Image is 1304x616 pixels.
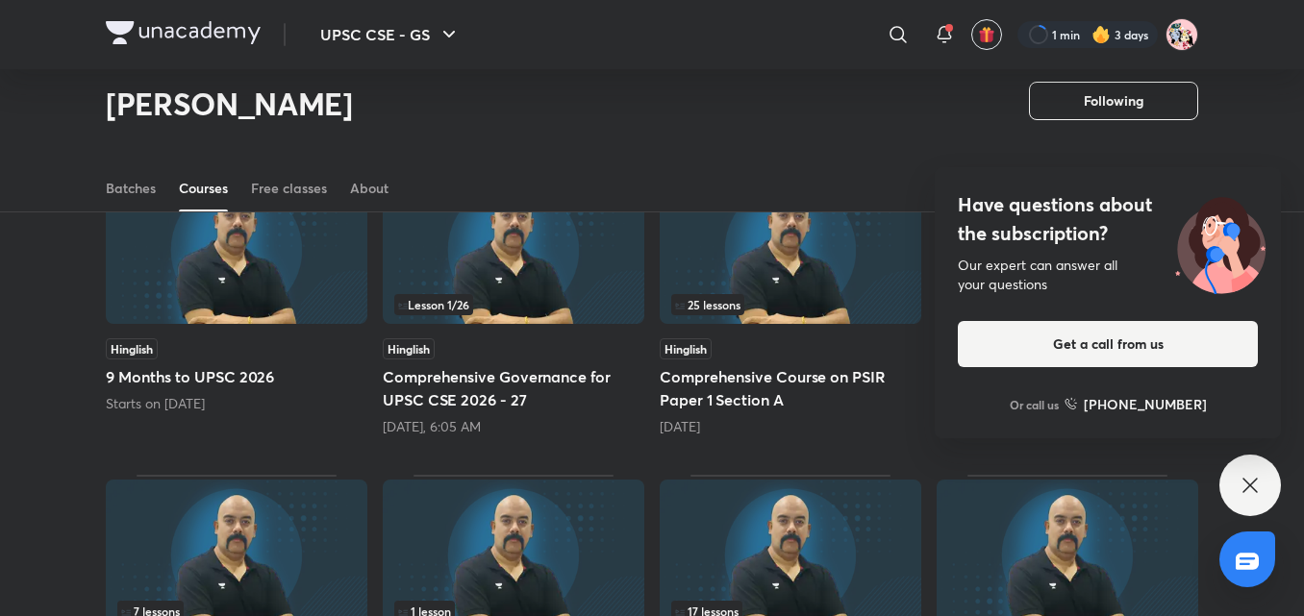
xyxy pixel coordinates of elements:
button: UPSC CSE - GS [309,15,472,54]
span: Hinglish [106,338,158,359]
img: streak [1091,25,1111,44]
div: Starts on Sep 8 [106,394,367,413]
div: Tomorrow, 6:05 AM [383,417,644,436]
span: Hinglish [660,338,712,359]
div: infocontainer [394,294,633,315]
h5: 9 Months to UPSC 2026 [106,365,367,388]
span: Lesson 1 / 26 [398,299,469,310]
div: Comprehensive Governance for UPSC CSE 2026 - 27 [383,169,644,436]
h5: Comprehensive Governance for UPSC CSE 2026 - 27 [383,365,644,411]
div: left [671,294,910,315]
div: 4 days ago [660,417,921,436]
div: Courses [179,179,228,198]
img: avatar [978,26,995,43]
div: left [394,294,633,315]
h6: [PHONE_NUMBER] [1084,394,1207,414]
div: infosection [394,294,633,315]
span: 25 lessons [675,299,740,310]
div: Our expert can answer all your questions [958,256,1258,294]
div: Batches [106,179,156,198]
img: Company Logo [106,21,261,44]
h4: Have questions about the subscription? [958,190,1258,248]
a: [PHONE_NUMBER] [1065,394,1207,414]
div: infosection [671,294,910,315]
img: ttu_illustration_new.svg [1160,190,1281,294]
a: Courses [179,165,228,211]
a: Free classes [251,165,327,211]
span: Hinglish [383,338,435,359]
img: TANVI CHATURVEDI [1166,18,1198,51]
div: About [350,179,389,198]
button: Get a call from us [958,321,1258,367]
div: Comprehensive Course on PSIR Paper 1 Section A [660,169,921,436]
p: Or call us [1010,396,1059,413]
div: Free classes [251,179,327,198]
a: Company Logo [106,21,261,49]
img: Thumbnail [383,174,644,324]
div: 9 Months to UPSC 2026 [106,169,367,436]
button: Following [1029,82,1198,120]
h2: [PERSON_NAME] [106,85,353,123]
a: Batches [106,165,156,211]
h5: Comprehensive Course on PSIR Paper 1 Section A [660,365,921,411]
div: infocontainer [671,294,910,315]
a: About [350,165,389,211]
span: Following [1084,91,1143,111]
button: avatar [971,19,1002,50]
img: Thumbnail [106,174,367,324]
img: Thumbnail [660,174,921,324]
